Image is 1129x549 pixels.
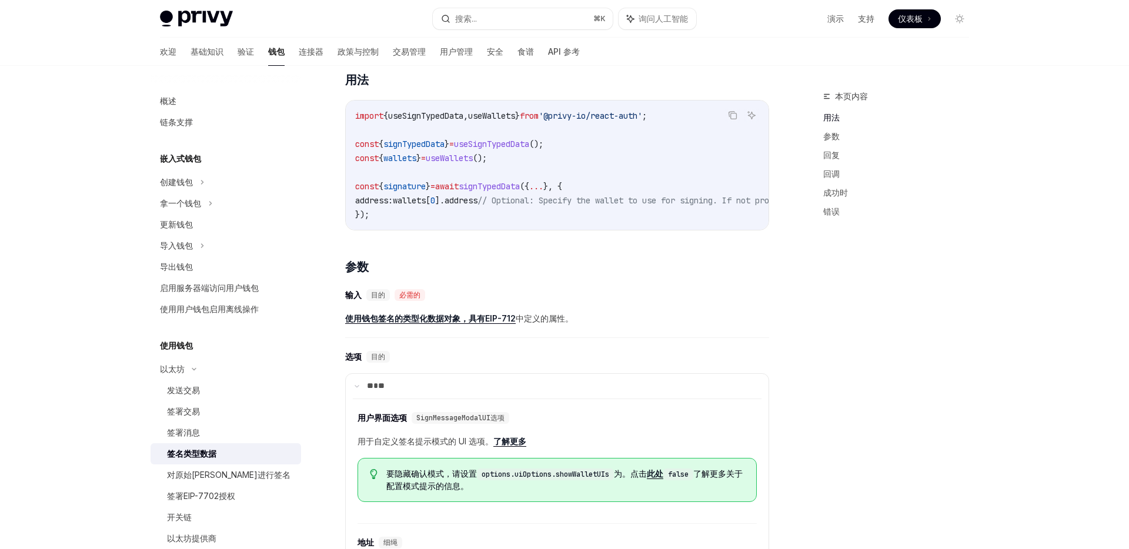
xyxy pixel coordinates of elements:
[386,468,477,478] font: 要隐藏确认模式，请设置
[416,153,421,163] span: }
[355,181,379,192] span: const
[416,413,505,423] font: SignMessageModalUI选项
[151,91,301,112] a: 概述
[487,46,503,56] font: 安全
[160,304,259,314] font: 使用用户钱包启用离线操作
[823,202,978,221] a: 错误
[383,111,388,121] span: {
[151,112,301,133] a: 链条支撑
[338,38,379,66] a: 政策与控制
[160,11,233,27] img: 灯光标志
[445,139,449,149] span: }
[151,422,301,443] a: 签署消息
[160,96,176,106] font: 概述
[647,468,663,479] a: 此处
[449,139,454,149] span: =
[477,195,943,206] span: // Optional: Specify the wallet to use for signing. If not provided, the first wallet will be used.
[167,491,235,501] font: 签署EIP-7702授权
[744,108,759,123] button: 询问人工智能
[548,38,580,66] a: API 参考
[858,14,874,24] font: 支持
[238,38,254,66] a: 验证
[663,468,693,480] code: false
[950,9,969,28] button: 切换暗模式
[345,352,362,362] font: 选项
[823,183,978,202] a: 成功时
[383,181,426,192] span: signature
[823,112,840,122] font: 用法
[619,8,696,29] button: 询问人工智能
[160,340,193,350] font: 使用钱包
[167,533,216,543] font: 以太坊提供商
[468,111,515,121] span: useWallets
[160,117,193,127] font: 链条支撑
[593,14,600,23] font: ⌘
[516,313,565,323] font: 中定义的属性
[520,181,529,192] span: ({
[151,443,301,464] a: 签名类型数据
[355,153,379,163] span: const
[160,262,193,272] font: 导出钱包
[160,240,193,250] font: 导入钱包
[600,14,606,23] font: K
[355,111,383,121] span: import
[151,277,301,299] a: 启用服务器端访问用户钱包
[160,364,185,374] font: 以太坊
[827,14,844,24] font: 演示
[823,127,978,146] a: 参数
[477,468,614,480] code: options.uiOptions.showWalletUIs
[473,153,487,163] span: ();
[399,290,420,300] font: 必需的
[435,195,445,206] span: ].
[167,385,200,395] font: 发送交易
[454,139,529,149] span: useSignTypedData
[151,380,301,401] a: 发送交易
[539,111,642,121] span: '@privy-io/react-auth'
[565,313,573,323] font: 。
[151,464,301,486] a: 对原始[PERSON_NAME]进行签名
[463,111,468,121] span: ,
[151,299,301,320] a: 使用用户钱包启用离线操作
[543,181,562,192] span: }, {
[520,111,539,121] span: from
[440,46,473,56] font: 用户管理
[371,352,385,361] font: 目的
[548,46,580,56] font: API 参考
[370,469,378,480] svg: 提示
[268,38,285,66] a: 钱包
[379,181,383,192] span: {
[379,153,383,163] span: {
[167,406,200,416] font: 签署交易
[160,219,193,229] font: 更新钱包
[191,38,223,66] a: 基础知识
[888,9,941,28] a: 仪表板
[517,38,534,66] a: 食谱
[191,46,223,56] font: 基础知识
[823,188,848,197] font: 成功时
[515,111,520,121] span: }
[151,507,301,528] a: 开关链
[268,46,285,56] font: 钱包
[430,195,435,206] span: 0
[426,195,430,206] span: [
[858,13,874,25] a: 支持
[160,38,176,66] a: 欢迎
[823,165,978,183] a: 回调
[827,13,844,25] a: 演示
[455,14,477,24] font: 搜索...
[823,150,840,160] font: 回复
[393,38,426,66] a: 交易管理
[355,139,379,149] span: const
[160,283,259,293] font: 启用服务器端访问用户钱包
[345,73,368,87] font: 用法
[898,14,923,24] font: 仪表板
[386,468,743,491] font: 了解更多关于配置模式提示的信息
[299,46,323,56] font: 连接器
[421,153,426,163] span: =
[835,91,868,101] font: 本页内容
[383,139,445,149] span: signTypedData
[345,260,368,274] font: 参数
[823,108,978,127] a: 用法
[433,8,613,29] button: 搜索...⌘K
